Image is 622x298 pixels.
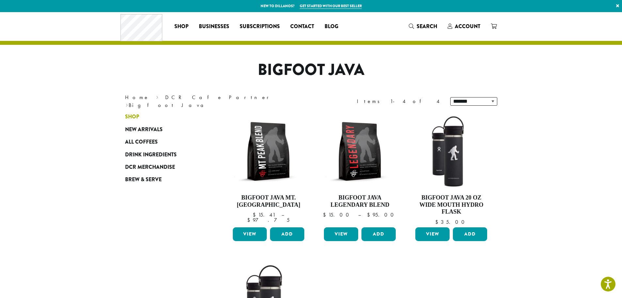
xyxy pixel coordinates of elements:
span: › [156,91,158,101]
span: Account [455,23,480,30]
a: Home [125,94,149,101]
img: LO2867-BFJ-Hydro-Flask-20oz-WM-wFlex-Sip-Lid-Black-300x300.jpg [414,114,489,189]
span: $ [367,211,373,218]
span: $ [435,219,441,225]
h4: Bigfoot Java Legendary Blend [322,194,397,208]
a: DCR Merchandise [125,161,203,173]
button: Add [270,227,304,241]
span: Subscriptions [240,23,280,31]
img: BFJ_Legendary_12oz-300x300.png [322,114,397,189]
a: View [415,227,450,241]
span: $ [253,211,258,218]
a: Bigfoot Java Mt. [GEOGRAPHIC_DATA] [231,114,306,225]
a: View [324,227,358,241]
a: Drink Ingredients [125,148,203,161]
h1: Bigfoot Java [120,61,502,79]
h4: Bigfoot Java Mt. [GEOGRAPHIC_DATA] [231,194,306,208]
span: Shop [174,23,188,31]
button: Add [361,227,396,241]
span: Businesses [199,23,229,31]
span: All Coffees [125,138,158,146]
span: $ [247,217,253,223]
bdi: 35.00 [435,219,468,225]
span: Contact [290,23,314,31]
span: › [126,99,128,109]
h4: Bigfoot Java 20 oz Wide Mouth Hydro Flask [414,194,489,216]
span: Shop [125,113,139,121]
span: DCR Merchandise [125,163,175,171]
bdi: 97.75 [247,217,290,223]
span: Search [417,23,437,30]
a: New Arrivals [125,123,203,136]
nav: Breadcrumb [125,94,301,109]
img: BFJ_MtPeak_12oz-300x300.png [231,114,306,189]
a: Shop [125,111,203,123]
a: Get started with our best seller [300,3,362,9]
button: Add [453,227,487,241]
div: Items 1-4 of 4 [357,97,440,105]
a: Search [404,21,442,32]
bdi: 15.00 [323,211,352,218]
bdi: 15.41 [253,211,275,218]
a: Bigfoot Java 20 oz Wide Mouth Hydro Flask $35.00 [414,114,489,225]
span: Brew & Serve [125,176,162,184]
a: Bigfoot Java Legendary Blend [322,114,397,225]
a: All Coffees [125,136,203,148]
span: Drink Ingredients [125,151,177,159]
a: Shop [169,21,194,32]
bdi: 95.00 [367,211,397,218]
span: Blog [325,23,338,31]
a: View [233,227,267,241]
a: DCR Cafe Partner [165,94,273,101]
span: – [358,211,361,218]
span: New Arrivals [125,126,163,134]
a: Brew & Serve [125,173,203,186]
span: $ [323,211,328,218]
span: – [281,211,284,218]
